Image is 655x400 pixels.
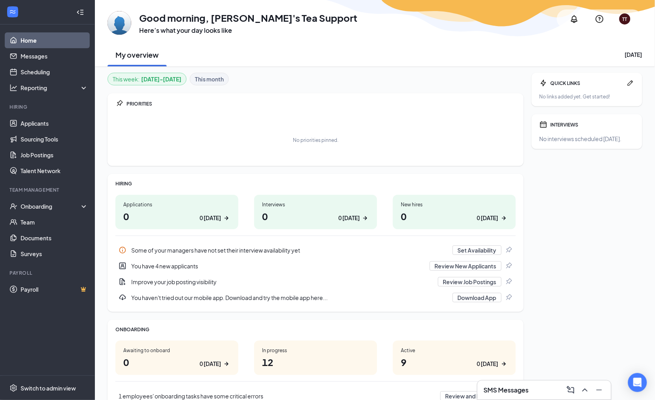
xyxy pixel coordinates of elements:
[262,209,369,223] h1: 0
[21,32,88,48] a: Home
[262,347,369,354] div: In progress
[131,294,448,302] div: You haven't tried out our mobile app. Download and try the mobile app here...
[254,341,377,375] a: In progress12
[115,290,516,306] div: You haven't tried out our mobile app. Download and try the mobile app here...
[9,8,17,16] svg: WorkstreamLogo
[195,75,224,83] b: This month
[393,341,516,375] a: Active90 [DATE]ArrowRight
[9,202,17,210] svg: UserCheck
[115,242,516,258] a: InfoSome of your managers have not set their interview availability yetSet AvailabilityPin
[21,84,89,92] div: Reporting
[119,294,126,302] svg: Download
[453,293,502,302] button: Download App
[115,274,516,290] div: Improve your job posting visibility
[628,373,647,392] div: Open Intercom Messenger
[126,100,516,107] div: PRIORITIES
[119,262,126,270] svg: UserEntity
[21,384,76,392] div: Switch to admin view
[119,392,436,400] div: 1 employees' onboarding tasks have some critical errors
[21,281,88,297] a: PayrollCrown
[505,262,513,270] svg: Pin
[254,195,377,229] a: Interviews00 [DATE]ArrowRight
[115,274,516,290] a: DocumentAddImprove your job posting visibilityReview Job PostingsPin
[21,64,88,80] a: Scheduling
[108,11,131,35] img: Tony's Tea Support
[361,214,369,222] svg: ArrowRight
[123,209,230,223] h1: 0
[540,135,634,143] div: No interviews scheduled [DATE].
[115,258,516,274] div: You have 4 new applicants
[76,8,84,16] svg: Collapse
[21,131,88,147] a: Sourcing Tools
[116,50,159,60] h2: My overview
[566,385,576,395] svg: ComposeMessage
[595,385,604,395] svg: Minimize
[223,214,230,222] svg: ArrowRight
[484,386,529,394] h3: SMS Messages
[21,230,88,246] a: Documents
[21,115,88,131] a: Applicants
[540,121,547,128] svg: Calendar
[627,79,634,87] svg: Pen
[131,262,425,270] div: You have 4 new applicants
[115,195,238,229] a: Applications00 [DATE]ArrowRight
[9,104,87,110] div: Hiring
[623,16,627,23] div: TT
[551,80,623,87] div: QUICK LINKS
[115,242,516,258] div: Some of your managers have not set their interview availability yet
[123,347,230,354] div: Awaiting to onboard
[119,246,126,254] svg: Info
[401,201,508,208] div: New hires
[430,261,502,271] button: Review New Applicants
[262,201,369,208] div: Interviews
[401,355,508,369] h1: 9
[625,51,642,58] div: [DATE]
[141,75,181,83] b: [DATE] - [DATE]
[123,355,230,369] h1: 0
[401,347,508,354] div: Active
[580,385,590,395] svg: ChevronUp
[115,290,516,306] a: DownloadYou haven't tried out our mobile app. Download and try the mobile app here...Download AppPin
[477,360,498,368] div: 0 [DATE]
[113,75,181,83] div: This week :
[131,278,433,286] div: Improve your job posting visibility
[551,121,634,128] div: INTERVIEWS
[540,93,634,100] div: No links added yet. Get started!
[401,209,508,223] h1: 0
[123,201,230,208] div: Applications
[9,384,17,392] svg: Settings
[21,163,88,179] a: Talent Network
[21,246,88,262] a: Surveys
[564,384,576,396] button: ComposeMessage
[139,26,357,35] h3: Here’s what your day looks like
[21,214,88,230] a: Team
[200,360,221,368] div: 0 [DATE]
[115,326,516,333] div: ONBOARDING
[115,258,516,274] a: UserEntityYou have 4 new applicantsReview New ApplicantsPin
[505,278,513,286] svg: Pin
[115,100,123,108] svg: Pin
[453,245,502,255] button: Set Availability
[21,48,88,64] a: Messages
[21,202,81,210] div: Onboarding
[115,180,516,187] div: HIRING
[131,246,448,254] div: Some of your managers have not set their interview availability yet
[200,214,221,222] div: 0 [DATE]
[500,214,508,222] svg: ArrowRight
[223,360,230,368] svg: ArrowRight
[570,14,579,24] svg: Notifications
[595,14,604,24] svg: QuestionInfo
[393,195,516,229] a: New hires00 [DATE]ArrowRight
[592,384,605,396] button: Minimize
[119,278,126,286] svg: DocumentAdd
[139,11,357,25] h1: Good morning, [PERSON_NAME]'s Tea Support
[438,277,502,287] button: Review Job Postings
[500,360,508,368] svg: ArrowRight
[21,147,88,163] a: Job Postings
[9,84,17,92] svg: Analysis
[9,270,87,276] div: Payroll
[477,214,498,222] div: 0 [DATE]
[578,384,591,396] button: ChevronUp
[115,341,238,375] a: Awaiting to onboard00 [DATE]ArrowRight
[540,79,547,87] svg: Bolt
